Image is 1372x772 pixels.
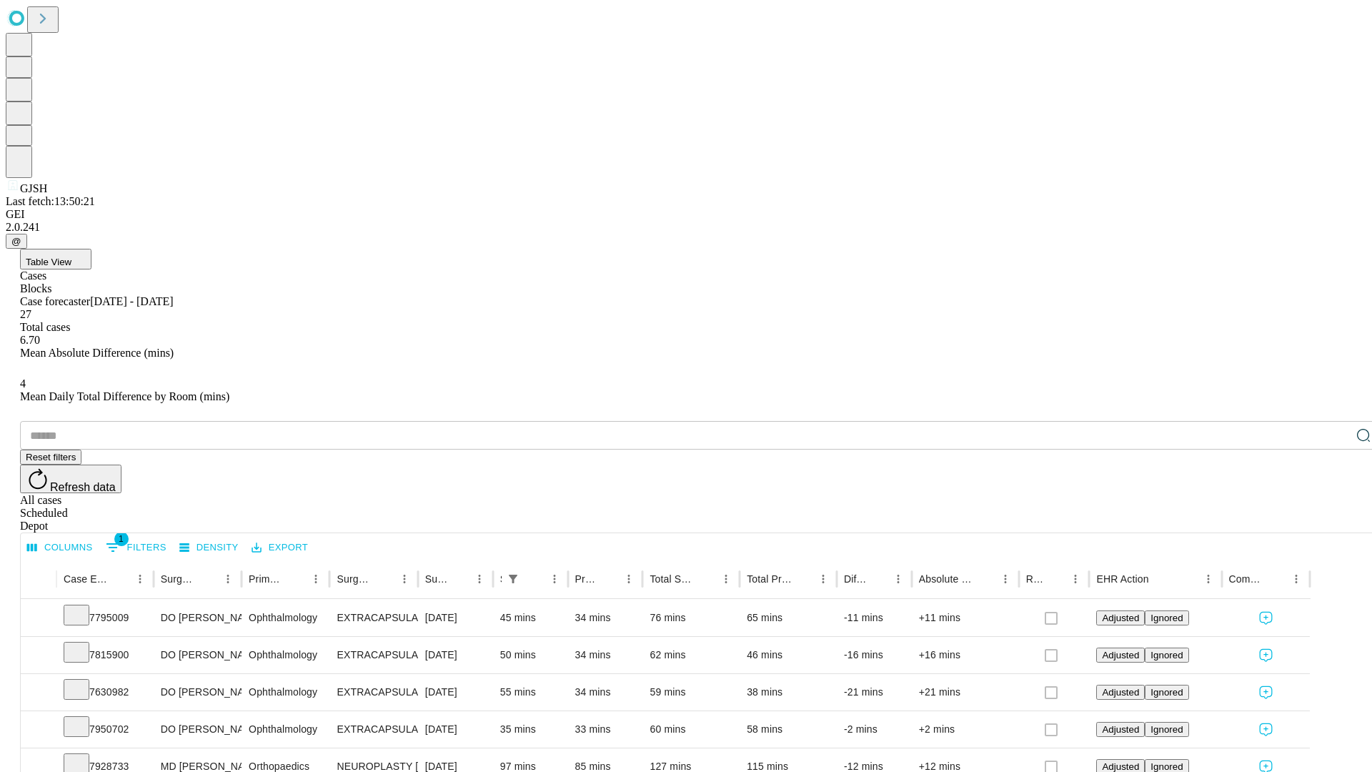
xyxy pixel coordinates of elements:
[1266,569,1286,589] button: Sort
[503,569,523,589] div: 1 active filter
[919,711,1012,748] div: +2 mins
[1145,722,1188,737] button: Ignored
[176,537,242,559] button: Density
[20,450,81,465] button: Reset filters
[1102,613,1139,623] span: Adjusted
[1229,573,1265,585] div: Comments
[64,674,146,711] div: 7630982
[337,637,410,673] div: EXTRACAPSULAR CATARACT REMOVAL WITH [MEDICAL_DATA]
[1150,687,1183,698] span: Ignored
[995,569,1015,589] button: Menu
[337,573,372,585] div: Surgery Name
[425,573,448,585] div: Surgery Date
[161,637,234,673] div: DO [PERSON_NAME]
[394,569,414,589] button: Menu
[20,249,91,269] button: Table View
[425,674,486,711] div: [DATE]
[28,718,49,743] button: Expand
[1150,761,1183,772] span: Ignored
[425,637,486,673] div: [DATE]
[1045,569,1065,589] button: Sort
[500,674,561,711] div: 55 mins
[64,573,109,585] div: Case Epic Id
[500,573,502,585] div: Scheduled In Room Duration
[6,195,95,207] span: Last fetch: 13:50:21
[975,569,995,589] button: Sort
[374,569,394,589] button: Sort
[249,637,322,673] div: Ophthalmology
[1150,569,1170,589] button: Sort
[249,711,322,748] div: Ophthalmology
[1102,650,1139,660] span: Adjusted
[747,600,830,636] div: 65 mins
[1026,573,1045,585] div: Resolved in EHR
[6,208,1366,221] div: GEI
[286,569,306,589] button: Sort
[1145,648,1188,663] button: Ignored
[650,600,732,636] div: 76 mins
[26,452,76,462] span: Reset filters
[868,569,888,589] button: Sort
[161,573,197,585] div: Surgeon Name
[102,536,170,559] button: Show filters
[716,569,736,589] button: Menu
[28,606,49,631] button: Expand
[844,711,905,748] div: -2 mins
[575,711,636,748] div: 33 mins
[813,569,833,589] button: Menu
[337,600,410,636] div: EXTRACAPSULAR CATARACT REMOVAL WITH [MEDICAL_DATA]
[110,569,130,589] button: Sort
[218,569,238,589] button: Menu
[20,295,90,307] span: Case forecaster
[20,390,229,402] span: Mean Daily Total Difference by Room (mins)
[24,537,96,559] button: Select columns
[1065,569,1085,589] button: Menu
[1102,687,1139,698] span: Adjusted
[599,569,619,589] button: Sort
[844,637,905,673] div: -16 mins
[919,573,974,585] div: Absolute Difference
[500,637,561,673] div: 50 mins
[747,573,792,585] div: Total Predicted Duration
[449,569,469,589] button: Sort
[11,236,21,247] span: @
[306,569,326,589] button: Menu
[1150,613,1183,623] span: Ignored
[747,674,830,711] div: 38 mins
[337,711,410,748] div: EXTRACAPSULAR CATARACT REMOVAL WITH [MEDICAL_DATA]
[747,637,830,673] div: 46 mins
[28,643,49,668] button: Expand
[64,711,146,748] div: 7950702
[50,481,116,493] span: Refresh data
[1102,724,1139,735] span: Adjusted
[650,711,732,748] div: 60 mins
[575,674,636,711] div: 34 mins
[20,465,121,493] button: Refresh data
[1198,569,1218,589] button: Menu
[198,569,218,589] button: Sort
[161,600,234,636] div: DO [PERSON_NAME]
[793,569,813,589] button: Sort
[249,573,284,585] div: Primary Service
[28,681,49,706] button: Expand
[64,637,146,673] div: 7815900
[919,674,1012,711] div: +21 mins
[1096,648,1145,663] button: Adjusted
[1150,724,1183,735] span: Ignored
[425,600,486,636] div: [DATE]
[650,573,695,585] div: Total Scheduled Duration
[20,347,174,359] span: Mean Absolute Difference (mins)
[844,600,905,636] div: -11 mins
[161,674,234,711] div: DO [PERSON_NAME]
[1096,610,1145,625] button: Adjusted
[650,637,732,673] div: 62 mins
[575,637,636,673] div: 34 mins
[1286,569,1306,589] button: Menu
[1145,685,1188,700] button: Ignored
[919,600,1012,636] div: +11 mins
[525,569,545,589] button: Sort
[844,573,867,585] div: Difference
[1150,650,1183,660] span: Ignored
[650,674,732,711] div: 59 mins
[619,569,639,589] button: Menu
